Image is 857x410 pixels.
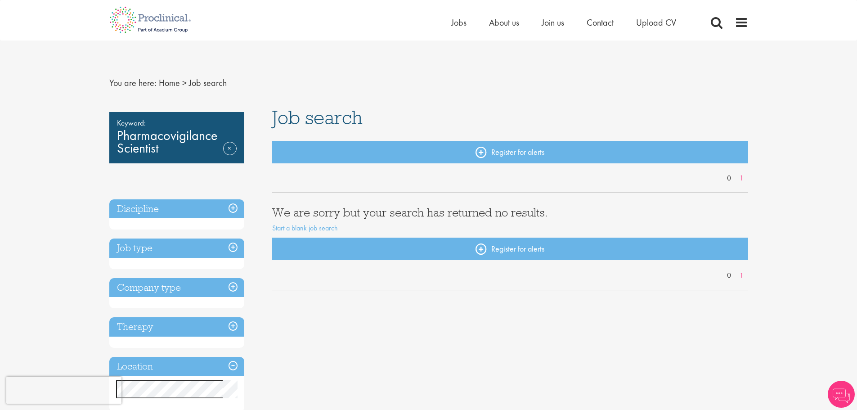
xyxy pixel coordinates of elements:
[223,142,237,168] a: Remove
[828,381,855,408] img: Chatbot
[109,239,244,258] h3: Job type
[542,17,564,28] a: Join us
[587,17,614,28] a: Contact
[272,238,748,260] a: Register for alerts
[109,357,244,376] h3: Location
[272,223,338,233] a: Start a blank job search
[735,270,748,281] a: 1
[489,17,519,28] a: About us
[182,77,187,89] span: >
[451,17,467,28] a: Jobs
[159,77,180,89] a: breadcrumb link
[272,207,748,218] h3: We are sorry but your search has returned no results.
[735,173,748,184] a: 1
[636,17,676,28] a: Upload CV
[117,117,237,129] span: Keyword:
[272,105,363,130] span: Job search
[109,278,244,297] h3: Company type
[109,112,244,163] div: Pharmacovigilance Scientist
[6,377,121,404] iframe: reCAPTCHA
[109,317,244,337] h3: Therapy
[722,270,736,281] a: 0
[109,77,157,89] span: You are here:
[272,141,748,163] a: Register for alerts
[189,77,227,89] span: Job search
[109,199,244,219] h3: Discipline
[722,173,736,184] a: 0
